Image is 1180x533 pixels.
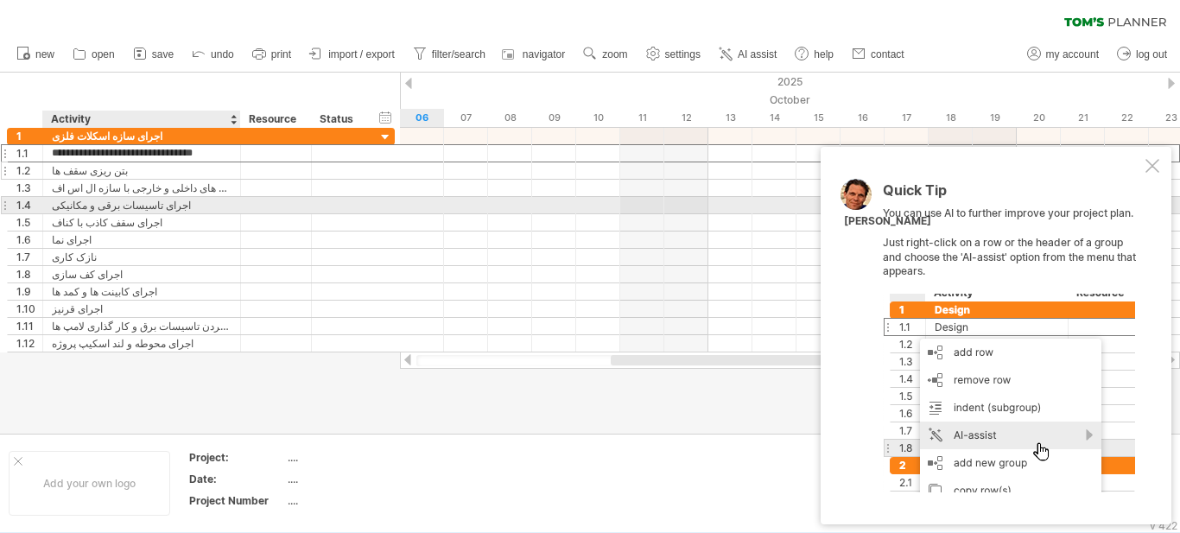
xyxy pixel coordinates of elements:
a: open [68,43,120,66]
div: 1.12 [16,335,42,352]
div: Tuesday, 21 October 2025 [1061,109,1105,127]
a: AI assist [714,43,782,66]
div: اجرای سقف کاذب با کناف [52,214,232,231]
div: Monday, 20 October 2025 [1017,109,1061,127]
span: zoom [602,48,627,60]
span: import / export [328,48,395,60]
div: اجرای تاسیسات برقی و مکانیکی [52,197,232,213]
div: اجرای نما [52,232,232,248]
div: 1.2 [16,162,42,179]
div: Thursday, 16 October 2025 [841,109,885,127]
div: بتن ریزی سقف ها [52,162,232,179]
span: log out [1136,48,1167,60]
div: Activity [51,111,231,128]
div: Project Number [189,493,284,508]
a: settings [642,43,706,66]
div: Friday, 17 October 2025 [885,109,929,127]
a: undo [187,43,239,66]
div: اجرای دیوار های داخلی و خارجی با سازه ال اس اف [52,180,232,196]
div: Thursday, 9 October 2025 [532,109,576,127]
div: اجرای قرنیز [52,301,232,317]
a: contact [847,43,910,66]
div: Add your own logo [9,451,170,516]
div: Sunday, 19 October 2025 [973,109,1017,127]
div: 1.3 [16,180,42,196]
div: اجرای محوطه و لند اسکیپ پروژه [52,335,232,352]
span: my account [1046,48,1099,60]
div: .... [288,472,433,486]
span: navigator [523,48,565,60]
div: Date: [189,472,284,486]
div: اجرای کف سازی [52,266,232,282]
div: 1.10 [16,301,42,317]
a: import / export [305,43,400,66]
a: filter/search [409,43,491,66]
div: 1.9 [16,283,42,300]
a: print [248,43,296,66]
div: اجرای سازه اسکلات فلزی [52,128,232,144]
span: save [152,48,174,60]
a: save [129,43,179,66]
div: Project: [189,450,284,465]
div: Status [320,111,358,128]
span: help [814,48,834,60]
div: [PERSON_NAME] [844,214,931,229]
div: 1.4 [16,197,42,213]
div: Saturday, 18 October 2025 [929,109,973,127]
div: Wednesday, 22 October 2025 [1105,109,1149,127]
span: open [92,48,115,60]
span: undo [211,48,234,60]
span: settings [665,48,701,60]
a: help [790,43,839,66]
div: .... [288,493,433,508]
div: 1.8 [16,266,42,282]
div: 1 [16,128,42,144]
div: Sunday, 12 October 2025 [664,109,708,127]
div: 1.6 [16,232,42,248]
div: Friday, 10 October 2025 [576,109,620,127]
div: Tuesday, 7 October 2025 [444,109,488,127]
div: 1.11 [16,318,42,334]
div: Wednesday, 15 October 2025 [796,109,841,127]
a: zoom [579,43,632,66]
span: new [35,48,54,60]
div: Quick Tip [883,183,1142,206]
div: You can use AI to further improve your project plan. Just right-click on a row or the header of a... [883,183,1142,492]
span: AI assist [738,48,777,60]
div: 1.5 [16,214,42,231]
a: new [12,43,60,66]
div: Tuesday, 14 October 2025 [752,109,796,127]
a: my account [1023,43,1104,66]
div: اجرای کابینت ها و کمد ها [52,283,232,300]
div: نازک کاری [52,249,232,265]
div: Saturday, 11 October 2025 [620,109,664,127]
div: Wednesday, 8 October 2025 [488,109,532,127]
div: 1.7 [16,249,42,265]
div: v 422 [1150,519,1177,532]
div: .... [288,450,433,465]
span: filter/search [432,48,485,60]
a: log out [1113,43,1172,66]
a: navigator [499,43,570,66]
div: Monday, 13 October 2025 [708,109,752,127]
div: 1.1 [16,145,42,162]
div: نهایی کردن تاسیسات برق و کار گذاری لامپ ها [52,318,232,334]
span: print [271,48,291,60]
div: Monday, 6 October 2025 [400,109,444,127]
div: Resource [249,111,301,128]
span: contact [871,48,904,60]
